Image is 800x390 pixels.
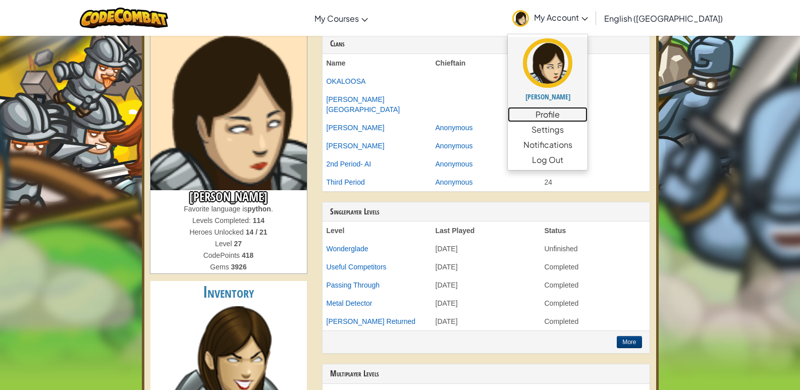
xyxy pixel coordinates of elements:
[523,139,572,151] span: Notifications
[432,54,541,72] th: Chieftain
[432,240,541,258] td: [DATE]
[432,312,541,330] td: [DATE]
[541,240,650,258] td: Unfinished
[327,95,400,114] a: [PERSON_NAME][GEOGRAPHIC_DATA]
[541,294,650,312] td: Completed
[541,276,650,294] td: Completed
[184,205,247,213] span: Favorite language is
[541,72,650,90] td: 2077
[192,216,253,225] span: Levels Completed:
[436,160,473,168] a: Anonymous
[541,137,650,155] td: 128
[330,369,642,378] h3: Multiplayer Levels
[541,119,650,137] td: 153
[327,317,416,325] a: [PERSON_NAME] Returned
[508,152,588,168] a: Log Out
[323,221,432,240] th: Level
[604,13,723,24] span: English ([GEOGRAPHIC_DATA])
[599,5,728,32] a: English ([GEOGRAPHIC_DATA])
[508,37,588,107] a: [PERSON_NAME]
[541,221,650,240] th: Status
[436,178,473,186] a: Anonymous
[541,173,650,191] td: 24
[231,263,247,271] strong: 3926
[309,5,373,32] a: My Courses
[508,107,588,122] a: Profile
[323,54,432,72] th: Name
[534,12,588,23] span: My Account
[432,276,541,294] td: [DATE]
[432,258,541,276] td: [DATE]
[327,178,365,186] a: Third Period
[246,228,268,236] strong: 14 / 21
[215,240,234,248] span: Level
[327,245,368,253] a: Wonderglade
[507,2,593,34] a: My Account
[508,122,588,137] a: Settings
[330,39,642,48] h3: Clans
[541,90,650,119] td: 381
[327,299,372,307] a: Metal Detector
[210,263,231,271] span: Gems
[541,258,650,276] td: Completed
[189,228,245,236] span: Heroes Unlocked
[512,10,529,27] img: avatar
[523,38,572,88] img: avatar
[432,294,541,312] td: [DATE]
[80,8,168,28] img: CodeCombat logo
[508,137,588,152] a: Notifications
[541,312,650,330] td: Completed
[327,263,387,271] a: Useful Competitors
[150,190,307,204] h3: [PERSON_NAME]
[436,142,473,150] a: Anonymous
[518,93,577,100] h5: [PERSON_NAME]
[271,205,273,213] span: .
[541,155,650,173] td: 26
[327,142,385,150] a: [PERSON_NAME]
[327,77,366,85] a: OKALOOSA
[327,281,380,289] a: Passing Through
[617,336,642,348] button: More
[247,205,271,213] strong: python
[253,216,264,225] strong: 114
[314,13,359,24] span: My Courses
[234,240,242,248] strong: 27
[330,207,642,216] h3: Singleplayer Levels
[327,124,385,132] a: [PERSON_NAME]
[242,251,253,259] strong: 418
[150,281,307,304] h2: Inventory
[436,124,473,132] a: Anonymous
[432,221,541,240] th: Last Played
[541,54,650,72] th: Heroes
[203,251,242,259] span: CodePoints
[327,160,371,168] a: 2nd Period- AI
